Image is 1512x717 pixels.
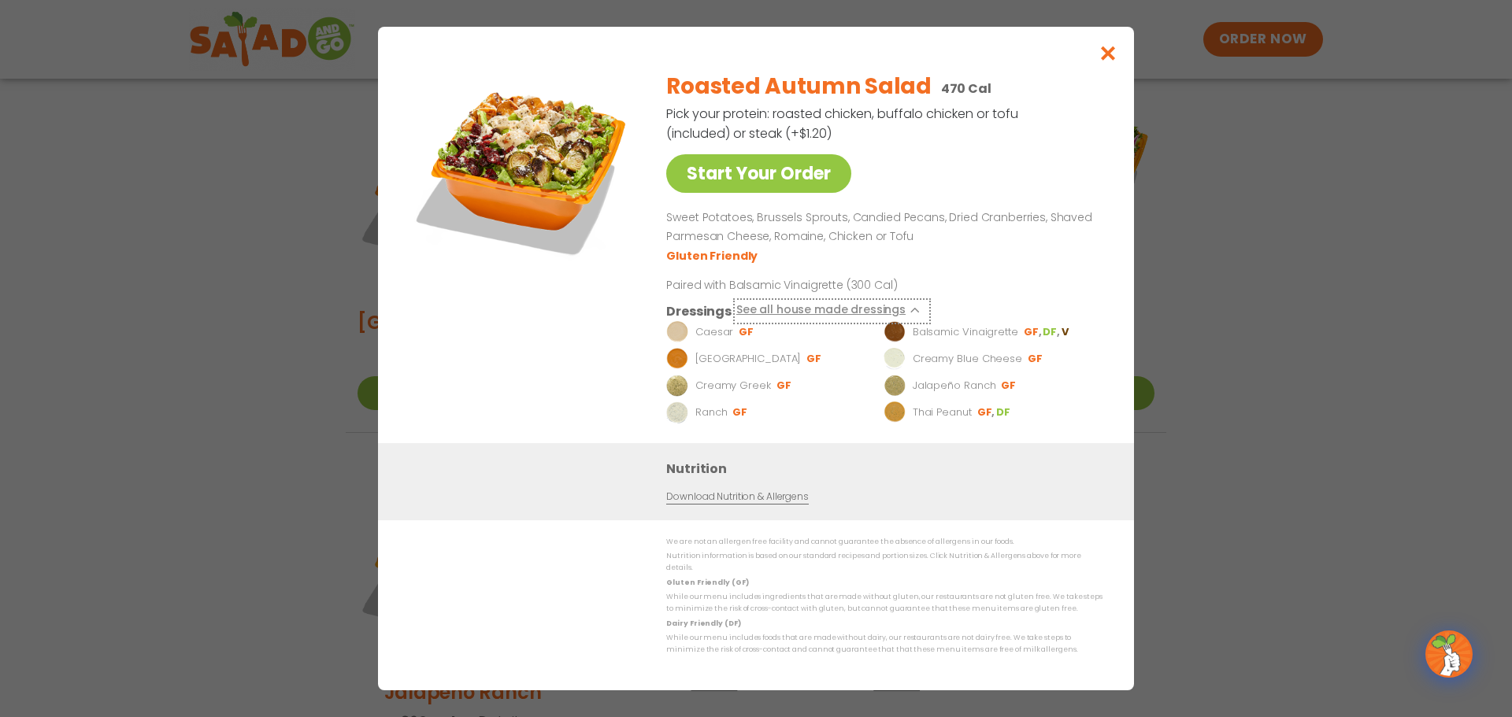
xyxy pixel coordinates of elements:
[739,325,755,339] li: GF
[736,301,928,321] button: See all house made dressings
[666,70,931,103] h2: Roasted Autumn Salad
[695,351,801,367] p: [GEOGRAPHIC_DATA]
[666,277,958,294] p: Paired with Balsamic Vinaigrette (300 Cal)
[1001,379,1017,393] li: GF
[666,154,851,193] a: Start Your Order
[1427,632,1471,676] img: wpChatIcon
[1028,352,1044,366] li: GF
[913,378,996,394] p: Jalapeño Ranch
[695,378,771,394] p: Creamy Greek
[996,405,1012,419] li: DF
[666,632,1102,656] p: While our menu includes foods that are made without dairy, our restaurants are not dairy free. We...
[413,58,634,279] img: Featured product photo for Roasted Autumn Salad
[1083,27,1134,79] button: Close modal
[666,578,748,587] strong: Gluten Friendly (GF)
[666,591,1102,615] p: While our menu includes ingredients that are made without gluten, our restaurants are not gluten ...
[776,379,793,393] li: GF
[913,405,972,420] p: Thai Peanut
[1024,325,1043,339] li: GF
[913,351,1022,367] p: Creamy Blue Cheese
[666,209,1096,246] p: Sweet Potatoes, Brussels Sprouts, Candied Pecans, Dried Cranberries, Shaved Parmesan Cheese, Roma...
[666,459,1110,479] h3: Nutrition
[666,375,688,397] img: Dressing preview image for Creamy Greek
[666,401,688,423] img: Dressing preview image for Ranch
[666,348,688,370] img: Dressing preview image for BBQ Ranch
[977,405,996,419] li: GF
[695,324,733,340] p: Caesar
[695,405,728,420] p: Ranch
[941,79,991,98] p: 470 Cal
[666,619,740,628] strong: Dairy Friendly (DF)
[666,248,760,264] li: Gluten Friendly
[666,550,1102,575] p: Nutrition information is based on our standard recipes and portion sizes. Click Nutrition & Aller...
[1043,325,1061,339] li: DF
[666,536,1102,548] p: We are not an allergen free facility and cannot guarantee the absence of allergens in our foods.
[1062,325,1070,339] li: V
[732,405,749,419] li: GF
[666,321,688,343] img: Dressing preview image for Caesar
[913,324,1018,340] p: Balsamic Vinaigrette
[666,104,1021,143] p: Pick your protein: roasted chicken, buffalo chicken or tofu (included) or steak (+$1.20)
[666,301,732,321] h3: Dressings
[884,401,906,423] img: Dressing preview image for Thai Peanut
[666,490,808,504] a: Download Nutrition & Allergens
[884,321,906,343] img: Dressing preview image for Balsamic Vinaigrette
[806,352,823,366] li: GF
[884,375,906,397] img: Dressing preview image for Jalapeño Ranch
[884,348,906,370] img: Dressing preview image for Creamy Blue Cheese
